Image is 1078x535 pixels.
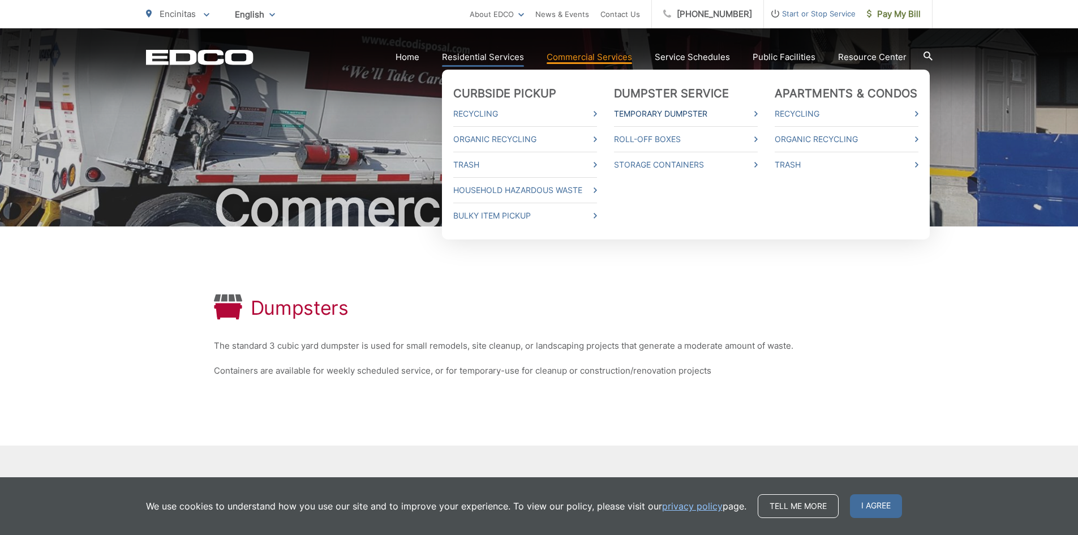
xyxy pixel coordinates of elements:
[453,209,597,222] a: Bulky Item Pickup
[867,7,921,21] span: Pay My Bill
[396,50,419,64] a: Home
[470,7,524,21] a: About EDCO
[214,364,865,378] p: Containers are available for weekly scheduled service, or for temporary-use for cleanup or constr...
[614,158,758,172] a: Storage Containers
[442,50,524,64] a: Residential Services
[146,499,746,513] p: We use cookies to understand how you use our site and to improve your experience. To view our pol...
[547,50,632,64] a: Commercial Services
[753,50,815,64] a: Public Facilities
[775,107,918,121] a: Recycling
[600,7,640,21] a: Contact Us
[662,499,723,513] a: privacy policy
[614,87,729,100] a: Dumpster Service
[838,50,907,64] a: Resource Center
[146,180,933,237] h2: Commercial Services
[535,7,589,21] a: News & Events
[655,50,730,64] a: Service Schedules
[214,339,865,353] p: The standard 3 cubic yard dumpster is used for small remodels, site cleanup, or landscaping proje...
[251,297,349,319] h1: Dumpsters
[775,158,918,172] a: Trash
[453,158,597,172] a: Trash
[453,183,597,197] a: Household Hazardous Waste
[758,494,839,518] a: Tell me more
[453,87,557,100] a: Curbside Pickup
[160,8,196,19] span: Encinitas
[226,5,284,24] span: English
[614,107,758,121] a: Temporary Dumpster
[850,494,902,518] span: I agree
[775,132,918,146] a: Organic Recycling
[614,132,758,146] a: Roll-Off Boxes
[775,87,918,100] a: Apartments & Condos
[453,107,597,121] a: Recycling
[453,132,597,146] a: Organic Recycling
[146,49,254,65] a: EDCD logo. Return to the homepage.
